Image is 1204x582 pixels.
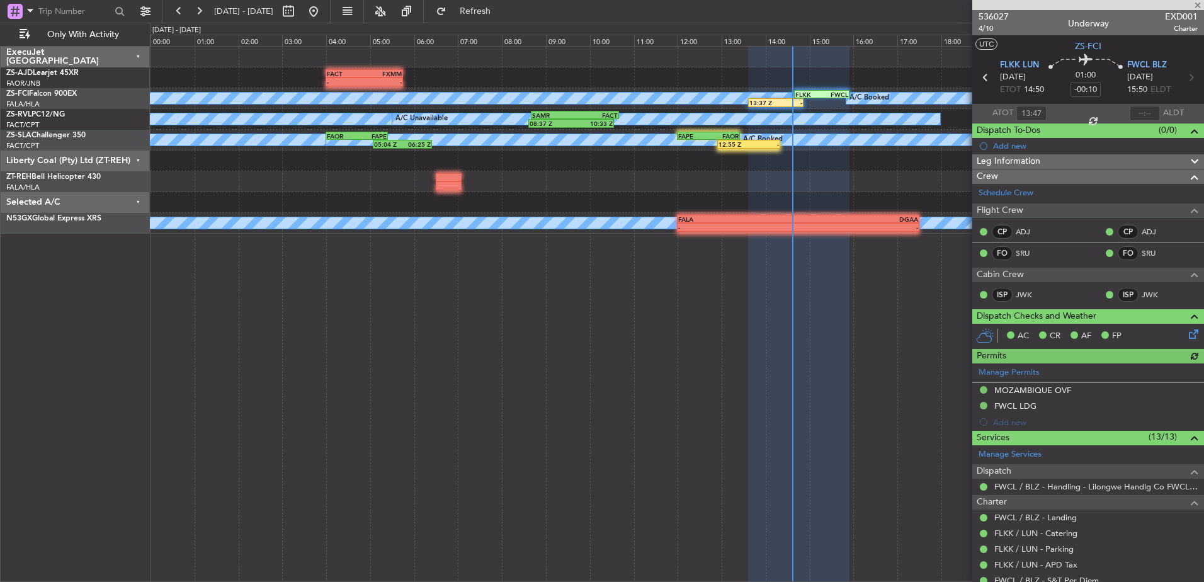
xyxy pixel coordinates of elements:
[634,35,678,46] div: 11:00
[897,35,941,46] div: 17:00
[214,6,273,17] span: [DATE] - [DATE]
[776,99,802,106] div: -
[1024,84,1044,96] span: 14:50
[6,173,31,181] span: ZT-REH
[1150,84,1171,96] span: ELDT
[6,69,33,77] span: ZS-AJD
[590,35,634,46] div: 10:00
[1165,10,1198,23] span: EXD001
[6,173,101,181] a: ZT-REHBell Helicopter 430
[150,35,195,46] div: 00:00
[994,512,1077,523] a: FWCL / BLZ - Landing
[530,120,571,127] div: 08:37 Z
[1000,84,1021,96] span: ETOT
[994,559,1077,570] a: FLKK / LUN - APD Tax
[6,215,101,222] a: N53GXGlobal Express XRS
[374,140,402,148] div: 05:04 Z
[327,78,364,86] div: -
[6,90,77,98] a: ZS-FCIFalcon 900EX
[357,132,387,140] div: FAPE
[532,111,575,119] div: SAMR
[849,89,889,108] div: A/C Booked
[749,99,776,106] div: 13:37 Z
[766,35,810,46] div: 14:00
[1018,330,1029,343] span: AC
[1000,59,1039,72] span: FLKK LUN
[979,10,1009,23] span: 536027
[458,35,502,46] div: 07:00
[33,30,133,39] span: Only With Activity
[977,203,1023,218] span: Flight Crew
[1127,84,1147,96] span: 15:50
[1127,59,1167,72] span: FWCL BLZ
[195,35,239,46] div: 01:00
[502,35,546,46] div: 08:00
[1142,289,1170,300] a: JWK
[6,100,40,109] a: FALA/HLA
[975,38,997,50] button: UTC
[1016,226,1044,237] a: ADJ
[977,431,1009,445] span: Services
[1127,71,1153,84] span: [DATE]
[977,154,1040,169] span: Leg Information
[1118,225,1139,239] div: CP
[239,35,283,46] div: 02:00
[979,187,1033,200] a: Schedule Crew
[994,528,1077,539] a: FLKK / LUN - Catering
[798,224,917,231] div: -
[749,140,779,148] div: -
[364,70,401,77] div: FXMM
[6,132,31,139] span: ZS-SLA
[993,140,1198,151] div: Add new
[822,91,848,98] div: FWCL
[977,169,998,184] span: Crew
[402,140,431,148] div: 06:25 Z
[364,78,401,86] div: -
[1165,23,1198,34] span: Charter
[6,215,32,222] span: N53GX
[1163,107,1184,120] span: ALDT
[718,140,749,148] div: 12:55 Z
[1149,430,1177,443] span: (13/13)
[327,132,357,140] div: FAOR
[1142,226,1170,237] a: ADJ
[977,464,1011,479] span: Dispatch
[1112,330,1122,343] span: FP
[6,132,86,139] a: ZS-SLAChallenger 350
[678,35,722,46] div: 12:00
[1016,248,1044,259] a: SRU
[6,69,79,77] a: ZS-AJDLearjet 45XR
[977,495,1007,510] span: Charter
[14,25,137,45] button: Only With Activity
[414,35,458,46] div: 06:00
[798,215,917,223] div: DGAA
[992,288,1013,302] div: ISP
[1159,123,1177,137] span: (0/0)
[327,70,364,77] div: FACT
[1142,248,1170,259] a: SRU
[1075,40,1101,53] span: ZS-FCI
[992,107,1013,120] span: ATOT
[994,544,1074,554] a: FLKK / LUN - Parking
[941,35,985,46] div: 18:00
[1118,288,1139,302] div: ISP
[708,132,739,140] div: FAOR
[678,215,798,223] div: FALA
[38,2,111,21] input: Trip Number
[6,90,29,98] span: ZS-FCI
[6,120,39,130] a: FACT/CPT
[575,111,618,119] div: FACT
[853,35,897,46] div: 16:00
[6,111,65,118] a: ZS-RVLPC12/NG
[6,111,31,118] span: ZS-RVL
[370,35,414,46] div: 05:00
[992,246,1013,260] div: FO
[326,35,370,46] div: 04:00
[979,23,1009,34] span: 4/10
[1000,71,1026,84] span: [DATE]
[152,25,201,36] div: [DATE] - [DATE]
[810,35,854,46] div: 15:00
[678,224,798,231] div: -
[977,123,1040,138] span: Dispatch To-Dos
[430,1,506,21] button: Refresh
